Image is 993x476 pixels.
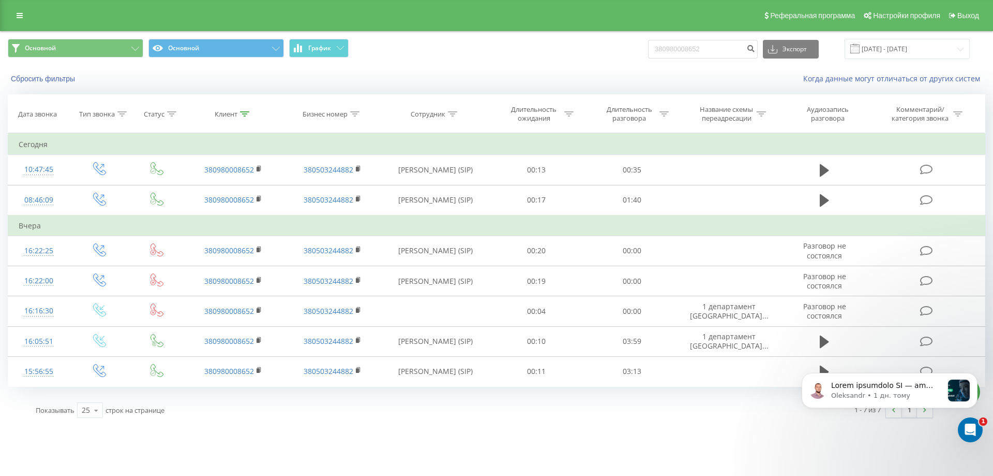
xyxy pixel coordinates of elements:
div: Бизнес номер [303,110,348,119]
div: Аудиозапись разговора [794,105,862,123]
button: Основной [148,39,284,57]
a: 380503244882 [304,276,353,286]
div: Статус [144,110,164,119]
td: 03:59 [584,326,679,356]
span: 1 департамент [GEOGRAPHIC_DATA]... [690,301,769,321]
input: Поиск по номеру [648,40,758,59]
div: Клиент [215,110,237,119]
div: Длительность разговора [601,105,657,123]
a: 380980008652 [204,195,254,205]
td: [PERSON_NAME] (SIP) [382,356,489,386]
a: 380980008652 [204,366,254,376]
td: Вчера [8,215,985,236]
td: 03:13 [584,356,679,386]
td: 00:35 [584,155,679,185]
span: Выход [957,11,979,20]
span: Показывать [36,406,74,415]
a: 380503244882 [304,195,353,205]
a: 380980008652 [204,276,254,286]
td: 00:17 [489,185,584,215]
span: Основной [25,44,56,52]
td: 01:40 [584,185,679,215]
div: 16:05:51 [19,331,59,352]
span: 1 [979,417,987,426]
a: 380503244882 [304,246,353,255]
div: 08:46:09 [19,190,59,210]
td: [PERSON_NAME] (SIP) [382,236,489,266]
td: 00:20 [489,236,584,266]
div: Название схемы переадресации [699,105,754,123]
div: 15:56:55 [19,362,59,382]
td: Сегодня [8,134,985,155]
span: 1 департамент [GEOGRAPHIC_DATA]... [690,331,769,351]
button: Сбросить фильтры [8,74,80,83]
a: 380503244882 [304,336,353,346]
div: Дата звонка [18,110,57,119]
div: Длительность ожидания [506,105,562,123]
div: Сотрудник [411,110,445,119]
div: 16:16:30 [19,301,59,321]
span: строк на странице [106,406,164,415]
a: 380980008652 [204,165,254,175]
a: 380980008652 [204,246,254,255]
div: 10:47:45 [19,160,59,180]
span: Реферальная программа [770,11,855,20]
td: [PERSON_NAME] (SIP) [382,266,489,296]
td: [PERSON_NAME] (SIP) [382,326,489,356]
a: 380503244882 [304,165,353,175]
iframe: Intercom notifications повідомлення [786,352,993,448]
div: Тип звонка [79,110,115,119]
span: Разговор не состоялся [803,241,846,260]
a: Когда данные могут отличаться от других систем [803,74,985,83]
td: 00:10 [489,326,584,356]
div: 16:22:00 [19,271,59,291]
div: Комментарий/категория звонка [890,105,951,123]
td: 00:00 [584,296,679,326]
button: График [289,39,349,57]
a: 380503244882 [304,366,353,376]
span: Разговор не состоялся [803,271,846,291]
td: 00:00 [584,236,679,266]
span: Разговор не состоялся [803,301,846,321]
td: 00:19 [489,266,584,296]
div: 25 [82,405,90,415]
td: 00:00 [584,266,679,296]
td: 00:11 [489,356,584,386]
span: Настройки профиля [873,11,940,20]
td: 00:04 [489,296,584,326]
iframe: Intercom live chat [958,417,983,442]
td: 00:13 [489,155,584,185]
button: Экспорт [763,40,819,59]
span: График [308,45,331,52]
button: Основной [8,39,143,57]
td: [PERSON_NAME] (SIP) [382,185,489,215]
div: 16:22:25 [19,241,59,261]
td: [PERSON_NAME] (SIP) [382,155,489,185]
a: 380980008652 [204,336,254,346]
a: 380980008652 [204,306,254,316]
a: 380503244882 [304,306,353,316]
